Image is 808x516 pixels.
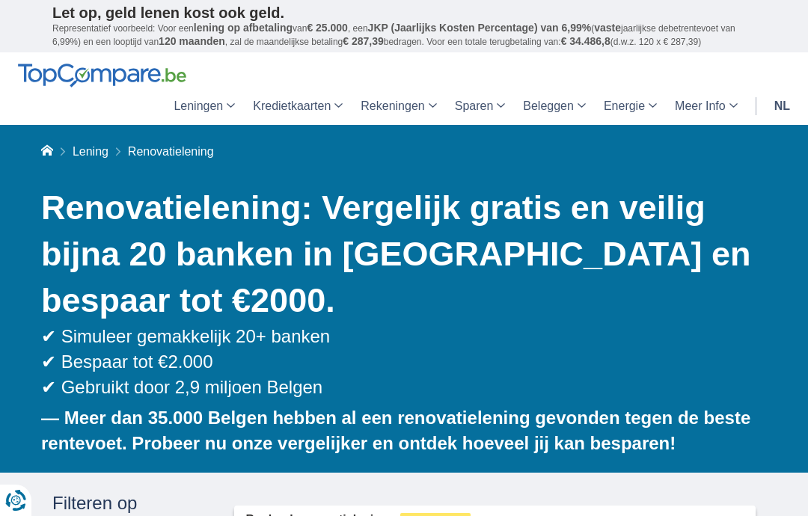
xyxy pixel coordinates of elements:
[194,22,293,34] span: lening op afbetaling
[128,145,214,158] span: Renovatielening
[41,145,53,158] a: Home
[594,22,621,34] span: vaste
[666,87,747,125] a: Meer Info
[165,87,244,125] a: Leningen
[52,4,756,22] p: Let op, geld lenen kost ook geld.
[244,87,352,125] a: Kredietkaarten
[446,87,515,125] a: Sparen
[52,491,212,516] div: Filteren op
[41,185,756,324] h1: Renovatielening: Vergelijk gratis en veilig bijna 20 banken in [GEOGRAPHIC_DATA] en bespaar tot €...
[41,408,750,453] b: — Meer dan 35.000 Belgen hebben al een renovatielening gevonden tegen de beste rentevoet. Probeer...
[18,64,186,87] img: TopCompare
[368,22,592,34] span: JKP (Jaarlijks Kosten Percentage) van 6,99%
[52,22,756,49] p: Representatief voorbeeld: Voor een van , een ( jaarlijkse debetrentevoet van 6,99%) en een loopti...
[514,87,595,125] a: Beleggen
[73,145,108,158] a: Lening
[561,35,610,47] span: € 34.486,8
[41,324,756,401] div: ✔ Simuleer gemakkelijk 20+ banken ✔ Bespaar tot €2.000 ✔ Gebruikt door 2,9 miljoen Belgen
[343,35,384,47] span: € 287,39
[159,35,225,47] span: 120 maanden
[765,87,799,125] a: nl
[595,87,666,125] a: Energie
[307,22,348,34] span: € 25.000
[352,87,445,125] a: Rekeningen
